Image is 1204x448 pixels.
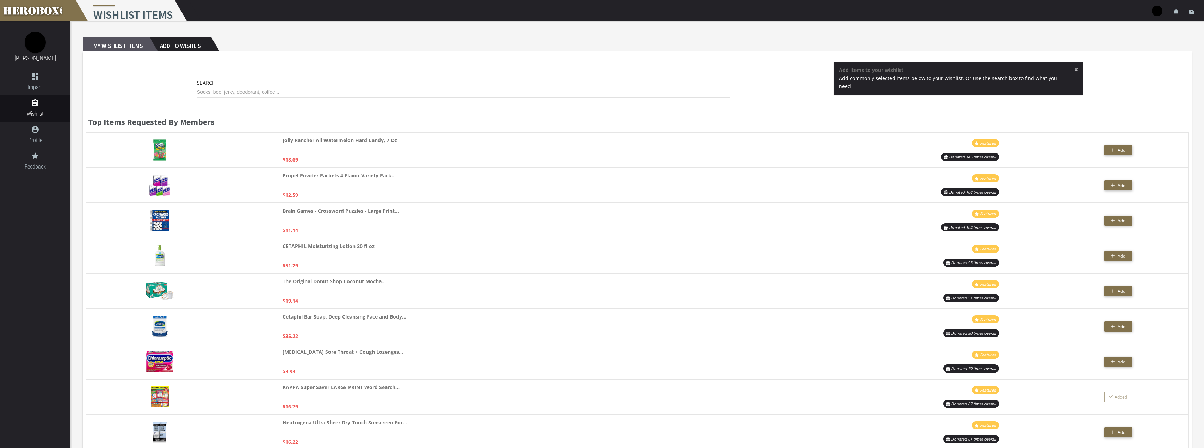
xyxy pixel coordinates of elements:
[150,210,169,231] img: 71zthTBbwTL._AC_UL320_.jpg
[839,67,903,73] strong: Add items to your wishlist
[1118,147,1125,153] span: Add
[1118,218,1125,224] span: Add
[14,54,56,62] a: [PERSON_NAME]
[1173,8,1179,15] i: notifications
[980,246,996,252] i: Featured
[283,242,375,250] strong: CETAPHIL Moisturizing Lotion 20 fl oz
[283,367,295,375] p: $3.93
[283,156,298,164] p: $18.69
[951,366,996,371] i: Donated 79 times overall
[951,401,996,406] i: Donated 67 times overall
[25,32,46,53] img: image
[153,422,167,443] img: 71nImdv7aPL._AC_UL320_.jpg
[153,139,166,161] img: 6136dc53tFL._AC_UL320_.jpg
[83,37,149,51] h2: My Wishlist Items
[949,154,996,159] i: Donated 145 times overall
[1104,427,1132,437] button: Add
[980,140,996,146] i: Featured
[1118,429,1125,435] span: Add
[980,423,996,428] i: Featured
[1118,323,1125,329] span: Add
[31,99,39,107] i: assignment
[951,436,996,442] i: Donated 61 times overall
[980,211,996,216] i: Featured
[1104,180,1132,190] button: Add
[283,207,399,215] strong: Brain Games - Crossword Puzzles - Large Print...
[1109,394,1128,400] span: Added
[949,225,996,230] i: Donated 104 times overall
[1104,216,1132,226] button: Add
[283,297,298,305] p: $19.14
[951,295,996,301] i: Donated 91 times overall
[1074,66,1078,73] span: ×
[980,281,996,287] i: Featured
[1104,357,1132,367] button: Add
[1104,145,1132,155] button: Add
[951,260,996,265] i: Donated 93 times overall
[283,383,400,391] strong: KAPPA Super Saver LARGE PRINT Word Search...
[980,352,996,357] i: Featured
[197,79,216,87] label: Search
[980,387,996,393] i: Featured
[283,418,407,426] strong: Neutrogena Ultra Sheer Dry-Touch Sunscreen For...
[283,261,298,270] p: $51.29
[152,316,168,337] img: 71PaBPhGPSL._AC_UL320_.jpg
[283,332,298,340] p: $35.22
[951,331,996,336] i: Donated 80 times overall
[151,386,169,407] img: 91CVDzWgzCL._AC_UL320_.jpg
[149,175,171,196] img: 91gScnlf+aL._AC_UL320_.jpg
[834,62,1083,102] div: Add items to your wishlist
[146,282,174,300] img: 719qGslQ8gL._AC_UL320_.jpg
[1118,182,1125,188] span: Add
[1118,359,1125,365] span: Add
[146,351,173,372] img: 710C4vTNW7L._AC_UL320_.jpg
[1104,286,1132,296] button: Add
[283,402,298,411] p: $16.79
[980,317,996,322] i: Featured
[283,226,298,234] p: $11.14
[283,171,396,180] strong: Propel Powder Packets 4 Flavor Variety Pack...
[1118,253,1125,259] span: Add
[283,438,298,446] p: $16.22
[980,176,996,181] i: Featured
[88,116,215,127] b: Top Items Requested By Members
[839,75,1057,90] span: Add commonly selected items below to your wishlist. Or use the search box to find what you need
[1118,288,1125,294] span: Add
[283,191,298,199] p: $12.59
[283,136,397,144] strong: Jolly Rancher All Watermelon Hard Candy, 7 Oz
[283,277,386,285] strong: The Original Donut Shop Coconut Mocha...
[1104,321,1132,332] button: Add
[1152,6,1162,16] img: user-image
[1104,392,1132,402] button: Added
[1188,8,1195,15] i: email
[155,245,165,266] img: 71SHZyi-qyL._AC_UL320_.jpg
[283,313,406,321] strong: Cetaphil Bar Soap, Deep Cleansing Face and Body...
[1104,251,1132,261] button: Add
[283,348,403,356] strong: [MEDICAL_DATA] Sore Throat + Cough Lozenges...
[149,37,211,51] h2: Add to Wishlist
[197,87,730,98] input: Socks, beef jerky, deodorant, coffee...
[949,189,996,195] i: Donated 104 times overall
